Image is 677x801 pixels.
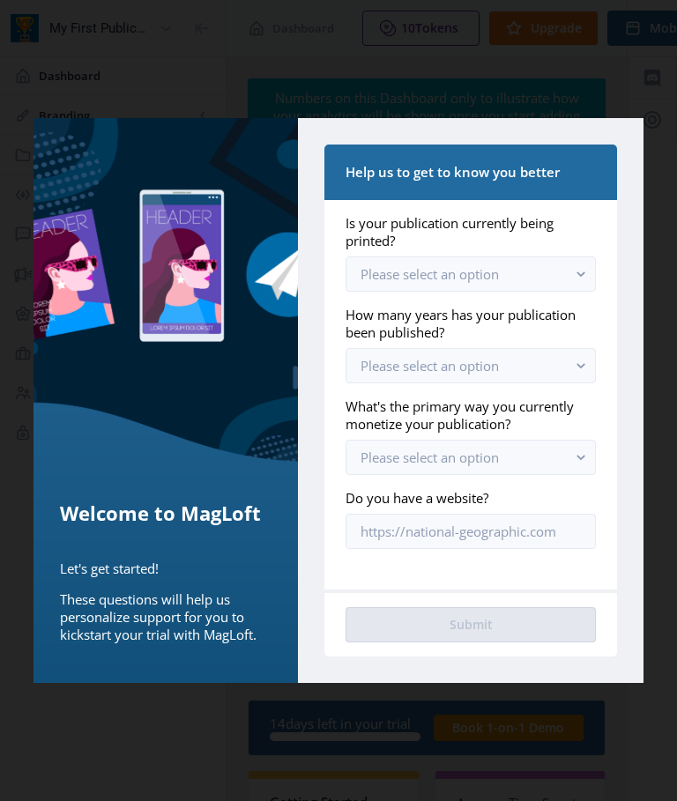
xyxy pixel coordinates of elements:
[346,256,595,292] button: Please select an option
[60,560,272,577] p: Let's get started!
[346,214,581,249] label: Is your publication currently being printed?
[346,397,581,433] label: What's the primary way you currently monetize your publication?
[346,440,595,475] button: Please select an option
[346,489,581,507] label: Do you have a website?
[346,514,595,549] input: https://national-geographic.com
[60,499,272,527] h5: Welcome to MagLoft
[361,357,499,375] span: Please select an option
[346,607,595,642] button: Submit
[361,265,499,283] span: Please select an option
[346,306,581,341] label: How many years has your publication been published?
[346,348,595,383] button: Please select an option
[60,590,272,643] p: These questions will help us personalize support for you to kickstart your trial with MagLoft.
[324,145,616,200] nb-card-header: Help us to get to know you better
[361,449,499,466] span: Please select an option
